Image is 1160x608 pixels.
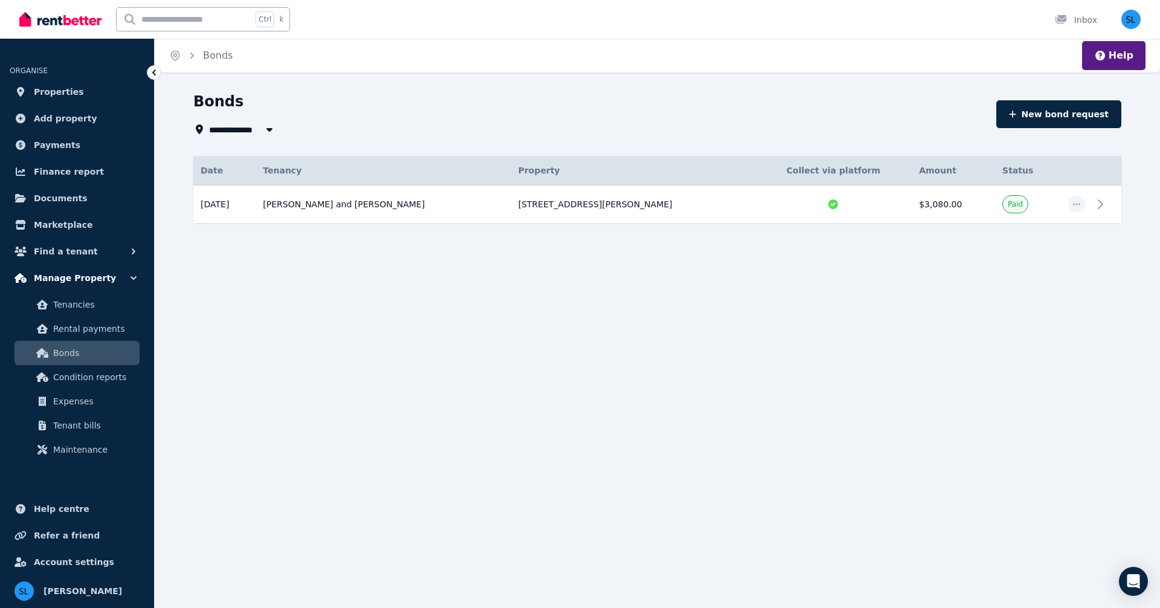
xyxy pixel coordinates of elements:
span: Expenses [53,394,135,409]
th: Amount [912,156,995,186]
a: Payments [10,133,144,157]
a: Expenses [14,389,140,413]
span: Paid [1008,199,1023,209]
img: RentBetter [19,10,101,28]
th: Status [995,156,1061,186]
span: Account settings [34,555,114,569]
button: Manage Property [10,266,144,290]
a: Tenant bills [14,413,140,438]
a: Tenancies [14,293,140,317]
span: Finance report [34,164,104,179]
span: Find a tenant [34,244,98,259]
nav: Breadcrumb [155,39,247,73]
span: Date [201,164,223,176]
td: [STREET_ADDRESS][PERSON_NAME] [511,186,755,224]
button: Find a tenant [10,239,144,264]
span: Add property [34,111,97,126]
span: Manage Property [34,271,116,285]
span: [PERSON_NAME] [43,584,122,598]
span: Maintenance [53,442,135,457]
div: Inbox [1055,14,1097,26]
a: Refer a friend [10,523,144,548]
a: Help centre [10,497,144,521]
span: [DATE] [201,198,229,210]
td: [PERSON_NAME] and [PERSON_NAME] [256,186,511,224]
span: Help centre [34,502,89,516]
a: Bonds [14,341,140,365]
span: Bonds [53,346,135,360]
span: Tenancies [53,297,135,312]
a: Marketplace [10,213,144,237]
img: Steve Langton [1121,10,1141,29]
span: ORGANISE [10,66,48,75]
span: k [279,15,283,24]
td: $3,080.00 [912,186,995,224]
a: Rental payments [14,317,140,341]
a: Condition reports [14,365,140,389]
a: Account settings [10,550,144,574]
span: Tenant bills [53,418,135,433]
span: Marketplace [34,218,92,232]
button: Help [1094,48,1133,63]
th: Tenancy [256,156,511,186]
a: Documents [10,186,144,210]
th: Property [511,156,755,186]
img: Steve Langton [14,581,34,601]
a: Maintenance [14,438,140,462]
a: Finance report [10,160,144,184]
div: Open Intercom Messenger [1119,567,1148,596]
span: Refer a friend [34,528,100,543]
h1: Bonds [193,92,243,111]
span: Ctrl [256,11,274,27]
th: Collect via platform [755,156,912,186]
span: Rental payments [53,322,135,336]
a: Add property [10,106,144,131]
span: Bonds [203,48,233,63]
span: Payments [34,138,80,152]
a: Properties [10,80,144,104]
span: Documents [34,191,88,205]
button: New bond request [996,100,1121,128]
span: Condition reports [53,370,135,384]
span: Properties [34,85,84,99]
